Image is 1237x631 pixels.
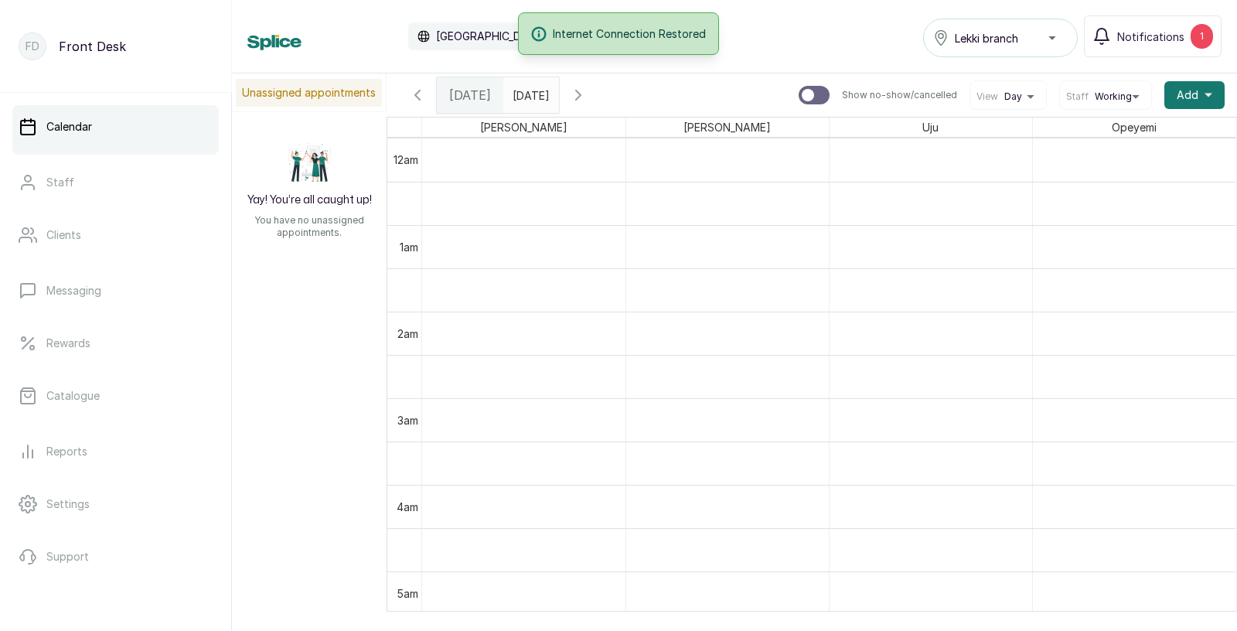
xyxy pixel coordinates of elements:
button: StaffWorking [1066,90,1145,103]
button: Add [1164,81,1225,109]
span: [DATE] [449,86,491,104]
a: Calendar [12,105,219,148]
p: Messaging [46,283,101,298]
span: [PERSON_NAME] [477,118,571,137]
div: [DATE] [437,77,503,113]
div: 4am [394,499,421,515]
p: Rewards [46,336,90,351]
a: Catalogue [12,374,219,418]
span: Opeyemi [1109,118,1160,137]
button: Logout [12,588,219,631]
p: Unassigned appointments [236,79,382,107]
span: Working [1095,90,1132,103]
p: Clients [46,227,81,243]
a: Clients [12,213,219,257]
p: Support [46,549,89,564]
p: Settings [46,496,90,512]
span: Staff [1066,90,1089,103]
div: 3am [394,412,421,428]
span: View [976,90,998,103]
p: You have no unassigned appointments. [241,214,377,239]
div: 12am [390,152,421,168]
div: 5am [394,585,421,602]
span: Add [1177,87,1198,103]
button: ViewDay [976,90,1040,103]
a: Rewards [12,322,219,365]
span: Internet Connection Restored [553,26,706,42]
span: [PERSON_NAME] [680,118,774,137]
a: Settings [12,483,219,526]
div: 1am [397,239,421,255]
span: Day [1004,90,1022,103]
p: Reports [46,444,87,459]
p: Show no-show/cancelled [842,89,957,101]
a: Support [12,535,219,578]
p: Calendar [46,119,92,135]
p: Staff [46,175,74,190]
span: Uju [919,118,942,137]
div: 2am [394,326,421,342]
a: Messaging [12,269,219,312]
a: Staff [12,161,219,204]
a: Reports [12,430,219,473]
h2: Yay! You’re all caught up! [247,193,372,208]
p: Catalogue [46,388,100,404]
